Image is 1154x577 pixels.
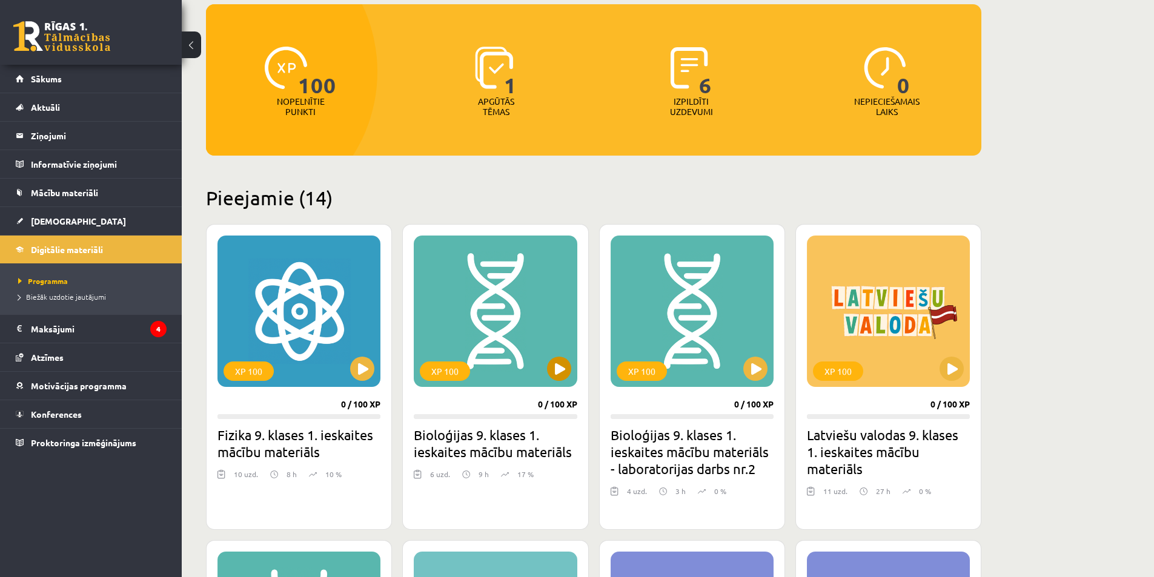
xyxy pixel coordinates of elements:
[18,292,106,302] span: Biežāk uzdotie jautājumi
[675,486,686,496] p: 3 h
[31,122,167,150] legend: Ziņojumi
[234,469,258,487] div: 10 uzd.
[16,429,167,457] a: Proktoringa izmēģinājums
[13,21,110,51] a: Rīgas 1. Tālmācības vidusskola
[864,47,906,89] img: icon-clock-7be60019b62300814b6bd22b8e044499b485619524d84068768e800edab66f18.svg
[16,207,167,235] a: [DEMOGRAPHIC_DATA]
[298,47,336,96] span: 100
[16,65,167,93] a: Sākums
[504,47,517,96] span: 1
[31,352,64,363] span: Atzīmes
[224,361,274,381] div: XP 100
[823,486,847,504] div: 11 uzd.
[150,321,167,337] i: 4
[31,187,98,198] span: Mācību materiāli
[16,315,167,343] a: Maksājumi4
[31,216,126,226] span: [DEMOGRAPHIC_DATA]
[16,343,167,371] a: Atzīmes
[31,315,167,343] legend: Maksājumi
[18,275,170,286] a: Programma
[31,244,103,255] span: Digitālie materiāli
[16,179,167,206] a: Mācību materiāli
[277,96,325,117] p: Nopelnītie punkti
[517,469,534,480] p: 17 %
[473,96,520,117] p: Apgūtās tēmas
[31,437,136,448] span: Proktoringa izmēģinājums
[668,96,715,117] p: Izpildīti uzdevumi
[699,47,712,96] span: 6
[854,96,920,117] p: Nepieciešamais laiks
[16,122,167,150] a: Ziņojumi
[31,380,127,391] span: Motivācijas programma
[420,361,470,381] div: XP 100
[325,469,342,480] p: 10 %
[217,426,380,460] h2: Fizika 9. klases 1. ieskaites mācību materiāls
[876,486,890,496] p: 27 h
[430,469,450,487] div: 6 uzd.
[807,426,970,477] h2: Latviešu valodas 9. klases 1. ieskaites mācību materiāls
[475,47,513,89] img: icon-learned-topics-4a711ccc23c960034f471b6e78daf4a3bad4a20eaf4de84257b87e66633f6470.svg
[16,93,167,121] a: Aktuāli
[16,400,167,428] a: Konferences
[479,469,489,480] p: 9 h
[206,186,981,209] h2: Pieejamie (14)
[611,426,774,477] h2: Bioloģijas 9. klases 1. ieskaites mācību materiāls - laboratorijas darbs nr.2
[287,469,297,480] p: 8 h
[671,47,708,89] img: icon-completed-tasks-ad58ae20a441b2904462921112bc710f1caf180af7a3daa7317a5a94f2d26646.svg
[18,276,68,286] span: Programma
[31,73,62,84] span: Sākums
[265,47,307,89] img: icon-xp-0682a9bc20223a9ccc6f5883a126b849a74cddfe5390d2b41b4391c66f2066e7.svg
[414,426,577,460] h2: Bioloģijas 9. klases 1. ieskaites mācību materiāls
[617,361,667,381] div: XP 100
[813,361,863,381] div: XP 100
[31,409,82,420] span: Konferences
[627,486,647,504] div: 4 uzd.
[16,150,167,178] a: Informatīvie ziņojumi
[714,486,726,496] p: 0 %
[18,291,170,302] a: Biežāk uzdotie jautājumi
[919,486,931,496] p: 0 %
[16,372,167,400] a: Motivācijas programma
[897,47,910,96] span: 0
[16,236,167,263] a: Digitālie materiāli
[31,102,60,113] span: Aktuāli
[31,150,167,178] legend: Informatīvie ziņojumi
